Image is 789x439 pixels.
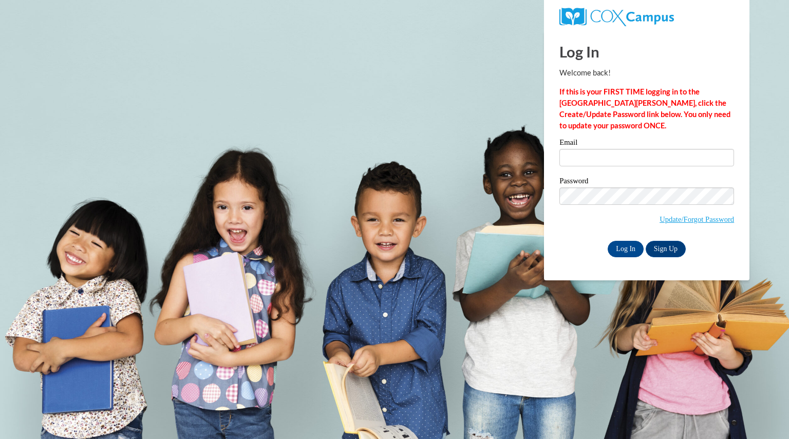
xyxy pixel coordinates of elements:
[559,41,734,62] h1: Log In
[660,215,734,223] a: Update/Forgot Password
[608,241,644,257] input: Log In
[646,241,686,257] a: Sign Up
[559,67,734,79] p: Welcome back!
[559,87,730,130] strong: If this is your FIRST TIME logging in to the [GEOGRAPHIC_DATA][PERSON_NAME], click the Create/Upd...
[559,8,674,26] img: COX Campus
[559,139,734,149] label: Email
[559,12,674,21] a: COX Campus
[559,177,734,187] label: Password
